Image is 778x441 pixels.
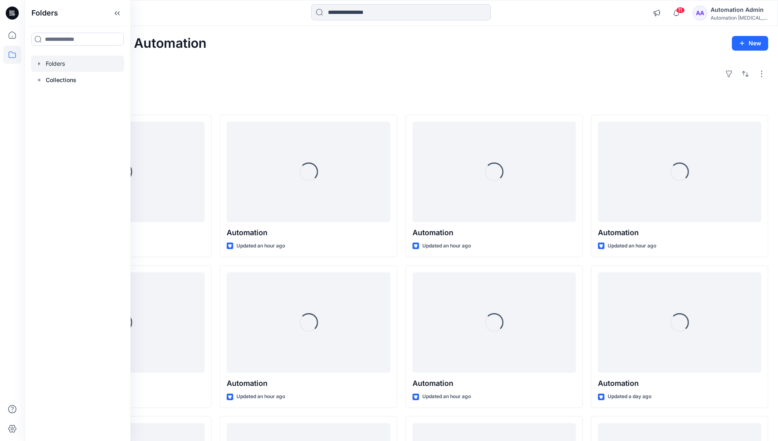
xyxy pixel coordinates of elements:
[598,227,761,238] p: Automation
[422,242,471,250] p: Updated an hour ago
[732,36,768,51] button: New
[711,15,768,21] div: Automation [MEDICAL_DATA]...
[34,97,768,107] h4: Styles
[608,242,656,250] p: Updated an hour ago
[412,227,576,238] p: Automation
[598,378,761,389] p: Automation
[236,242,285,250] p: Updated an hour ago
[236,392,285,401] p: Updated an hour ago
[711,5,768,15] div: Automation Admin
[227,227,390,238] p: Automation
[422,392,471,401] p: Updated an hour ago
[412,378,576,389] p: Automation
[608,392,651,401] p: Updated a day ago
[693,6,707,20] div: AA
[227,378,390,389] p: Automation
[676,7,685,13] span: 11
[46,75,76,85] p: Collections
